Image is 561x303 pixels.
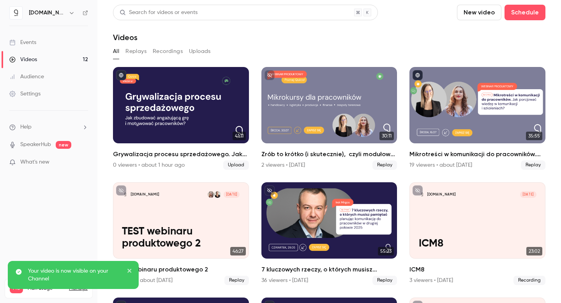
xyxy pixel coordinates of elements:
a: 55:237 kluczowych rzeczy, o których musisz pamiętać planując komunikację do pracowników w drugiej... [261,182,397,285]
h2: Grywalizacja procesu sprzedażowego. Jak zbudować angażującą grę i motywować pracowników? [113,150,249,159]
li: help-dropdown-opener [9,123,88,131]
h1: Videos [113,33,138,42]
span: Replay [224,276,249,285]
div: Events [9,39,36,46]
h2: Mikrotreści w komunikacji do pracowników. Jak porcjować wiedzę w komunikacji i szkoleniach? [409,150,545,159]
span: 55:23 [378,247,394,255]
span: 30:11 [379,132,394,140]
button: Uploads [189,45,211,58]
li: Grywalizacja procesu sprzedażowego. Jak zbudować angażującą grę i motywować pracowników? [113,67,249,170]
span: [DATE] [224,191,240,198]
button: Replays [125,45,146,58]
a: 41:11Grywalizacja procesu sprzedażowego. Jak zbudować angażującą grę i motywować pracowników?0 vi... [113,67,249,170]
span: 35:55 [526,132,542,140]
button: Schedule [505,5,545,20]
span: Replay [372,160,397,170]
li: ICM8 [409,182,545,285]
img: quico.io [10,7,22,19]
button: close [127,267,132,277]
h2: Zrób to krótko (i skutecznie), czyli modułowe kursy w [GEOGRAPHIC_DATA] – o mikrotreściach w szko... [261,150,397,159]
img: Aleksandra Grabarska-Furtak [208,191,214,198]
button: unpublished [116,185,126,196]
p: ICM8 [419,238,536,250]
button: Recordings [153,45,183,58]
span: Upload [223,160,249,170]
div: 19 viewers • about [DATE] [409,161,472,169]
span: 46:27 [230,247,246,255]
div: Search for videos or events [120,9,198,17]
span: Help [20,123,32,131]
a: 35:55Mikrotreści w komunikacji do pracowników. Jak porcjować wiedzę w komunikacji i szkoleniach?1... [409,67,545,170]
div: 36 viewers • [DATE] [261,277,308,284]
h2: ICM8 [409,265,545,274]
section: Videos [113,5,545,298]
div: Settings [9,90,41,98]
span: Replay [372,276,397,285]
span: [DATE] [520,191,536,198]
p: Your video is now visible on your Channel [28,267,122,283]
p: [DOMAIN_NAME] [131,192,159,197]
a: 30:11Zrób to krótko (i skutecznie), czyli modułowe kursy w [GEOGRAPHIC_DATA] – o mikrotreściach w... [261,67,397,170]
span: 23:02 [526,247,542,255]
button: unpublished [413,185,423,196]
div: 2 viewers • [DATE] [261,161,305,169]
p: [DOMAIN_NAME] [427,192,455,197]
li: Mikrotreści w komunikacji do pracowników. Jak porcjować wiedzę w komunikacji i szkoleniach? [409,67,545,170]
li: 7 kluczowych rzeczy, o których musisz pamiętać planując komunikację do pracowników w drugiej poło... [261,182,397,285]
div: 0 viewers • about 1 hour ago [113,161,185,169]
a: TEST webinaru produktowego 2[DOMAIN_NAME]Monika DudaAleksandra Grabarska-Furtak[DATE]TEST webinar... [113,182,249,285]
a: SpeakerHub [20,141,51,149]
span: Replay [521,160,545,170]
h2: TEST webinaru produktowego 2 [113,265,249,274]
button: published [116,70,126,80]
button: unpublished [265,185,275,196]
span: What's new [20,158,49,166]
div: 1 viewers • about [DATE] [113,277,173,284]
div: 3 viewers • [DATE] [409,277,453,284]
a: ICM8[DOMAIN_NAME][DATE]ICM823:02ICM83 viewers • [DATE]Recording [409,182,545,285]
button: unpublished [265,70,275,80]
div: Audience [9,73,44,81]
span: new [56,141,71,149]
button: published [413,70,423,80]
img: Monika Duda [214,191,221,198]
li: Zrób to krótko (i skutecznie), czyli modułowe kursy w Quico – o mikrotreściach w szkoleniach i ku... [261,67,397,170]
div: Videos [9,56,37,63]
li: TEST webinaru produktowego 2 [113,182,249,285]
p: TEST webinaru produktowego 2 [122,225,240,250]
h2: 7 kluczowych rzeczy, o których musisz pamiętać planując komunikację do pracowników w drugiej poło... [261,265,397,274]
h6: [DOMAIN_NAME] [29,9,65,17]
span: 41:11 [233,132,246,140]
span: Recording [513,276,545,285]
button: New video [457,5,501,20]
button: All [113,45,119,58]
